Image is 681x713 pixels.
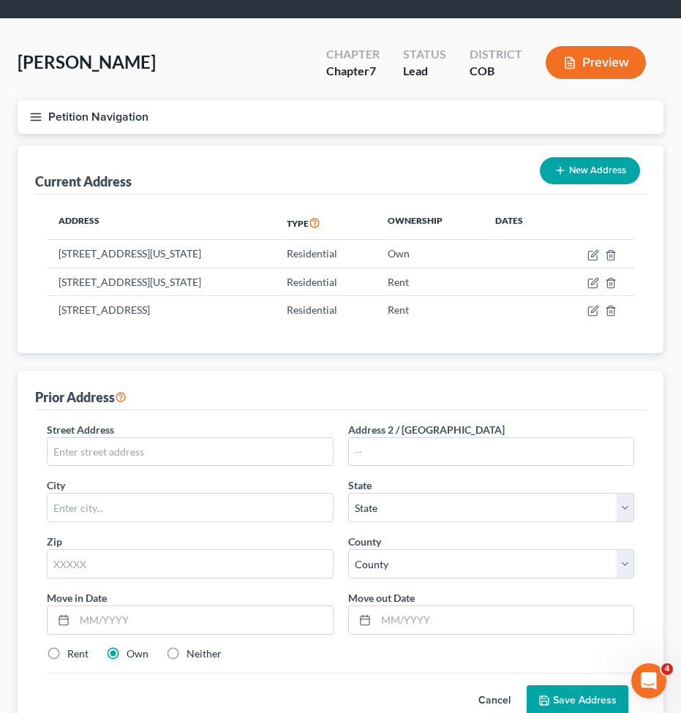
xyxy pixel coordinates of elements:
[369,64,376,78] span: 7
[47,535,62,548] span: Zip
[348,592,415,604] span: Move out Date
[326,46,380,63] div: Chapter
[376,268,484,295] td: Rent
[376,296,484,324] td: Rent
[470,46,522,63] div: District
[326,63,380,80] div: Chapter
[35,173,132,190] div: Current Address
[47,296,275,324] td: [STREET_ADDRESS]
[348,479,372,491] span: State
[75,606,333,634] input: MM/YYYY
[127,646,148,661] label: Own
[35,388,127,406] div: Prior Address
[403,63,446,80] div: Lead
[540,157,640,184] button: New Address
[484,206,554,240] th: Dates
[470,63,522,80] div: COB
[349,438,634,466] input: --
[546,46,646,79] button: Preview
[275,296,377,324] td: Residential
[376,206,484,240] th: Ownership
[348,535,381,548] span: County
[275,268,377,295] td: Residential
[47,206,275,240] th: Address
[403,46,446,63] div: Status
[67,646,89,661] label: Rent
[18,51,156,72] span: [PERSON_NAME]
[48,438,333,466] input: Enter street address
[376,606,634,634] input: MM/YYYY
[187,646,222,661] label: Neither
[47,240,275,268] td: [STREET_ADDRESS][US_STATE]
[275,206,377,240] th: Type
[47,423,114,436] span: Street Address
[47,479,65,491] span: City
[48,494,333,521] input: Enter city...
[18,100,663,134] button: Petition Navigation
[275,240,377,268] td: Residential
[47,592,107,604] span: Move in Date
[376,240,484,268] td: Own
[661,663,673,675] span: 4
[631,663,666,698] iframe: Intercom live chat
[348,422,505,437] label: Address 2 / [GEOGRAPHIC_DATA]
[47,549,334,578] input: XXXXX
[47,268,275,295] td: [STREET_ADDRESS][US_STATE]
